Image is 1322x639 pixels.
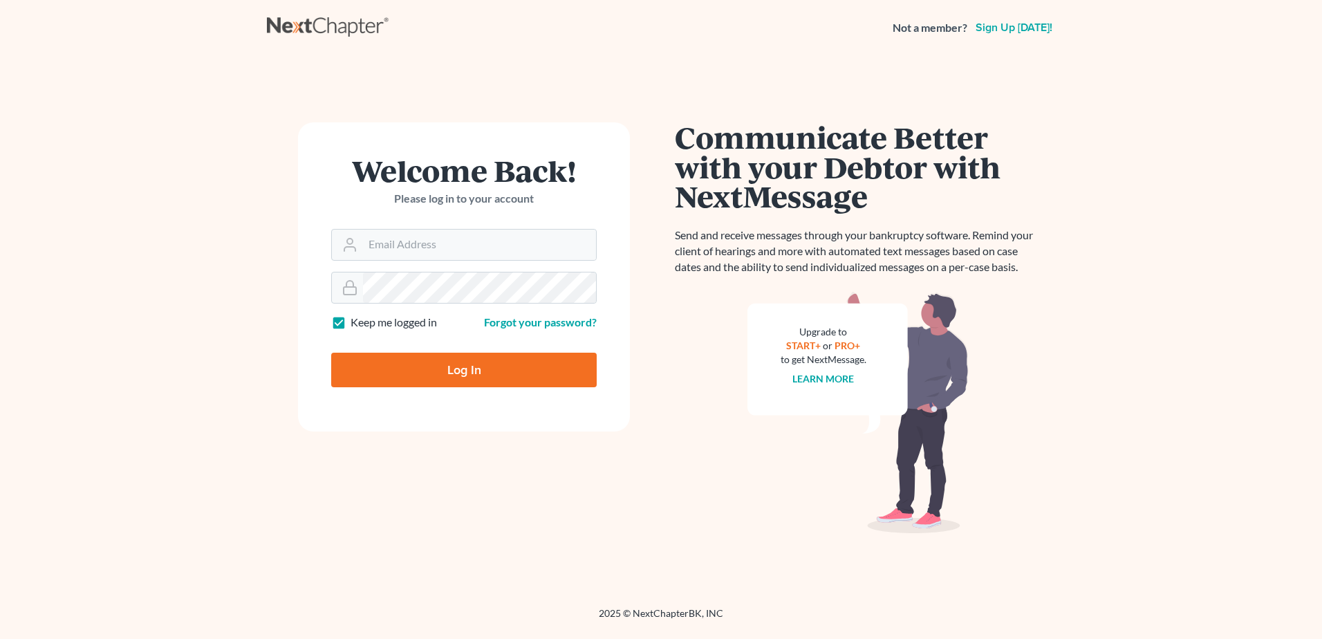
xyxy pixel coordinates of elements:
[267,606,1055,631] div: 2025 © NextChapterBK, INC
[331,353,597,387] input: Log In
[484,315,597,328] a: Forgot your password?
[747,292,969,534] img: nextmessage_bg-59042aed3d76b12b5cd301f8e5b87938c9018125f34e5fa2b7a6b67550977c72.svg
[793,373,855,385] a: Learn more
[973,22,1055,33] a: Sign up [DATE]!
[835,340,861,351] a: PRO+
[787,340,821,351] a: START+
[351,315,437,331] label: Keep me logged in
[781,353,866,367] div: to get NextMessage.
[331,156,597,185] h1: Welcome Back!
[893,20,967,36] strong: Not a member?
[675,122,1041,211] h1: Communicate Better with your Debtor with NextMessage
[363,230,596,260] input: Email Address
[823,340,833,351] span: or
[331,191,597,207] p: Please log in to your account
[781,325,866,339] div: Upgrade to
[675,228,1041,275] p: Send and receive messages through your bankruptcy software. Remind your client of hearings and mo...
